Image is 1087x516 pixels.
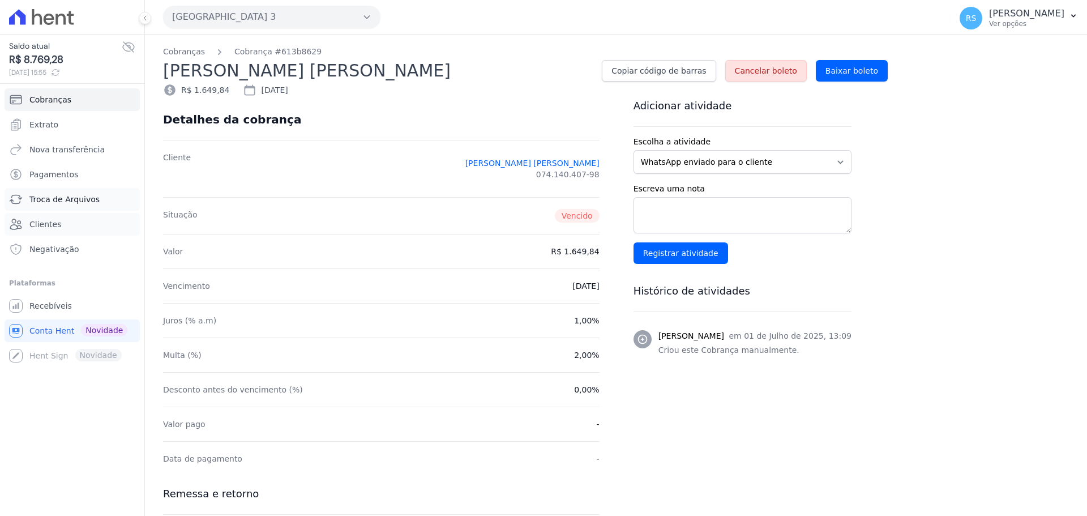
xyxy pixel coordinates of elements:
span: 074.140.407-98 [536,169,600,180]
dd: 2,00% [574,349,599,361]
a: Cobranças [163,46,205,58]
span: RS [966,14,977,22]
span: Cancelar boleto [735,65,797,76]
p: Criou este Cobrança manualmente. [658,344,851,356]
dt: Data de pagamento [163,453,242,464]
span: Recebíveis [29,300,72,312]
span: Baixar boleto [825,65,878,76]
div: Plataformas [9,276,135,290]
span: [DATE] 15:55 [9,67,122,78]
p: [PERSON_NAME] [989,8,1064,19]
h3: [PERSON_NAME] [658,330,724,342]
h3: Remessa e retorno [163,487,600,501]
div: [DATE] [243,83,288,97]
dt: Multa (%) [163,349,202,361]
dd: 1,00% [574,315,599,326]
p: em 01 de Julho de 2025, 13:09 [729,330,851,342]
div: R$ 1.649,84 [163,83,229,97]
nav: Sidebar [9,88,135,367]
h3: Histórico de atividades [634,284,851,298]
a: Cobrança #613b8629 [234,46,322,58]
a: Copiar código de barras [602,60,716,82]
h3: Adicionar atividade [634,99,851,113]
dt: Cliente [163,152,191,186]
dt: Juros (% a.m) [163,315,216,326]
a: Baixar boleto [816,60,888,82]
dd: [DATE] [572,280,599,292]
span: Vencido [555,209,600,223]
label: Escolha a atividade [634,136,851,148]
nav: Breadcrumb [163,46,1069,58]
dt: Situação [163,209,198,223]
a: Cancelar boleto [725,60,807,82]
h2: [PERSON_NAME] [PERSON_NAME] [163,58,593,83]
div: Detalhes da cobrança [163,113,301,126]
dt: Vencimento [163,280,210,292]
a: Recebíveis [5,295,140,317]
a: Nova transferência [5,138,140,161]
span: Nova transferência [29,144,105,155]
span: R$ 8.769,28 [9,52,122,67]
span: Conta Hent [29,325,74,336]
a: Cobranças [5,88,140,111]
span: Pagamentos [29,169,78,180]
span: Troca de Arquivos [29,194,100,205]
dd: 0,00% [574,384,599,395]
a: Clientes [5,213,140,236]
button: [GEOGRAPHIC_DATA] 3 [163,6,380,28]
a: Troca de Arquivos [5,188,140,211]
a: Pagamentos [5,163,140,186]
dd: - [597,419,600,430]
span: Clientes [29,219,61,230]
p: Ver opções [989,19,1064,28]
span: Negativação [29,244,79,255]
dd: R$ 1.649,84 [551,246,599,257]
span: Cobranças [29,94,71,105]
input: Registrar atividade [634,242,728,264]
dd: - [597,453,600,464]
dt: Valor [163,246,183,257]
a: Extrato [5,113,140,136]
button: RS [PERSON_NAME] Ver opções [951,2,1087,34]
span: Saldo atual [9,40,122,52]
dt: Valor pago [163,419,206,430]
span: Extrato [29,119,58,130]
a: Negativação [5,238,140,261]
label: Escreva uma nota [634,183,851,195]
a: Conta Hent Novidade [5,319,140,342]
span: Novidade [81,324,127,336]
span: Copiar código de barras [611,65,706,76]
dt: Desconto antes do vencimento (%) [163,384,303,395]
a: [PERSON_NAME] [PERSON_NAME] [465,157,600,169]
